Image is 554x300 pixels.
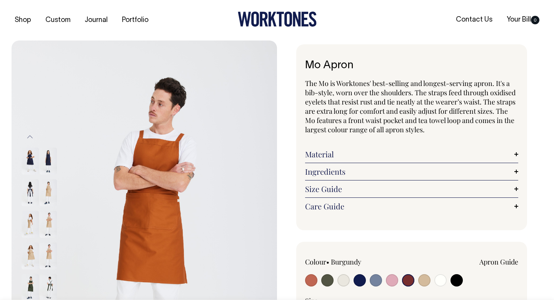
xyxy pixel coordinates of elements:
[331,257,361,266] label: Burgundy
[504,13,542,26] a: Your Bill0
[305,167,518,176] a: Ingredients
[119,14,152,27] a: Portfolio
[24,128,36,145] button: Previous
[305,150,518,159] a: Material
[305,184,518,194] a: Size Guide
[453,13,496,26] a: Contact Us
[12,14,34,27] a: Shop
[531,16,539,24] span: 0
[22,179,39,206] img: dark-navy
[326,257,329,266] span: •
[22,148,39,175] img: dark-navy
[305,79,516,134] span: The Mo is Worktones' best-selling and longest-serving apron. It's a bib-style, worn over the shou...
[305,202,518,211] a: Care Guide
[479,257,518,266] a: Apron Guide
[305,257,390,266] div: Colour
[40,179,57,206] img: khaki
[40,211,57,238] img: khaki
[40,148,57,175] img: dark-navy
[305,60,518,72] h1: Mo Apron
[42,14,73,27] a: Custom
[22,243,39,270] img: khaki
[40,243,57,270] img: khaki
[82,14,111,27] a: Journal
[22,211,39,238] img: khaki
